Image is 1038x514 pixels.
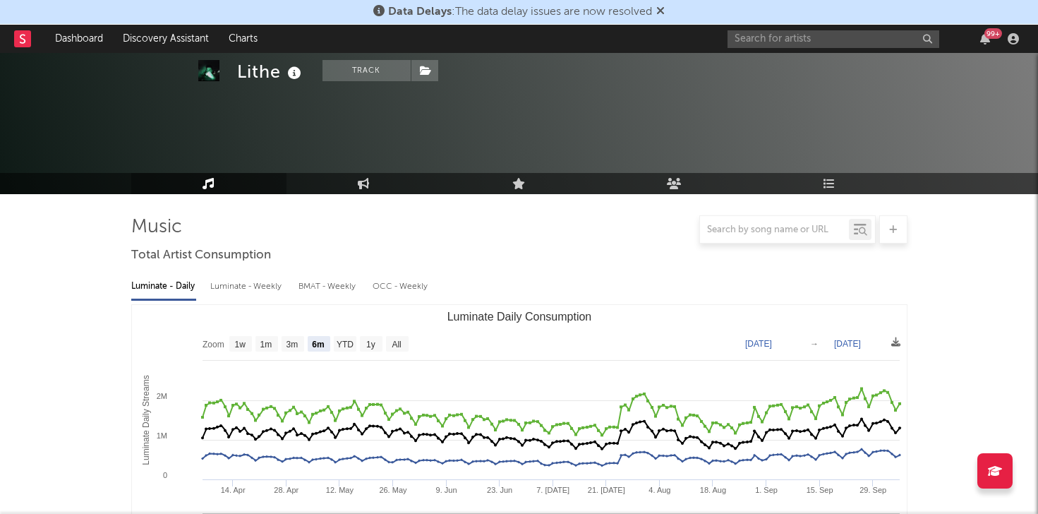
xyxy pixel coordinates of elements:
text: 2M [156,392,167,400]
text: 1y [366,340,375,349]
text: → [810,339,819,349]
text: Luminate Daily Consumption [447,311,591,323]
div: Lithe [237,60,305,83]
button: Track [322,60,411,81]
span: Total Artist Consumption [131,247,271,264]
div: OCC - Weekly [373,275,429,299]
text: 28. Apr [274,486,298,494]
text: 26. May [379,486,407,494]
input: Search by song name or URL [700,225,849,236]
div: 99 + [984,28,1002,39]
text: 3m [286,340,298,349]
text: 29. Sep [859,486,886,494]
text: All [392,340,401,349]
input: Search for artists [728,30,939,48]
button: 99+ [980,33,990,44]
text: 1M [156,431,167,440]
text: Luminate Daily Streams [140,375,150,465]
text: 12. May [325,486,354,494]
text: 6m [312,340,324,349]
text: 14. Apr [220,486,245,494]
a: Charts [219,25,267,53]
a: Dashboard [45,25,113,53]
text: Zoom [203,340,224,349]
span: Dismiss [656,6,665,18]
span: : The data delay issues are now resolved [388,6,652,18]
text: 4. Aug [648,486,670,494]
text: [DATE] [834,339,861,349]
text: 7. [DATE] [536,486,569,494]
text: YTD [336,340,353,349]
text: [DATE] [745,339,772,349]
text: 0 [162,471,167,479]
text: 21. [DATE] [587,486,624,494]
text: 18. Aug [699,486,725,494]
text: 23. Jun [487,486,512,494]
div: Luminate - Daily [131,275,196,299]
div: BMAT - Weekly [298,275,358,299]
a: Discovery Assistant [113,25,219,53]
text: 1w [234,340,246,349]
text: 1m [260,340,272,349]
text: 15. Sep [806,486,833,494]
text: 9. Jun [435,486,457,494]
text: 1. Sep [755,486,778,494]
div: Luminate - Weekly [210,275,284,299]
span: Data Delays [388,6,452,18]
